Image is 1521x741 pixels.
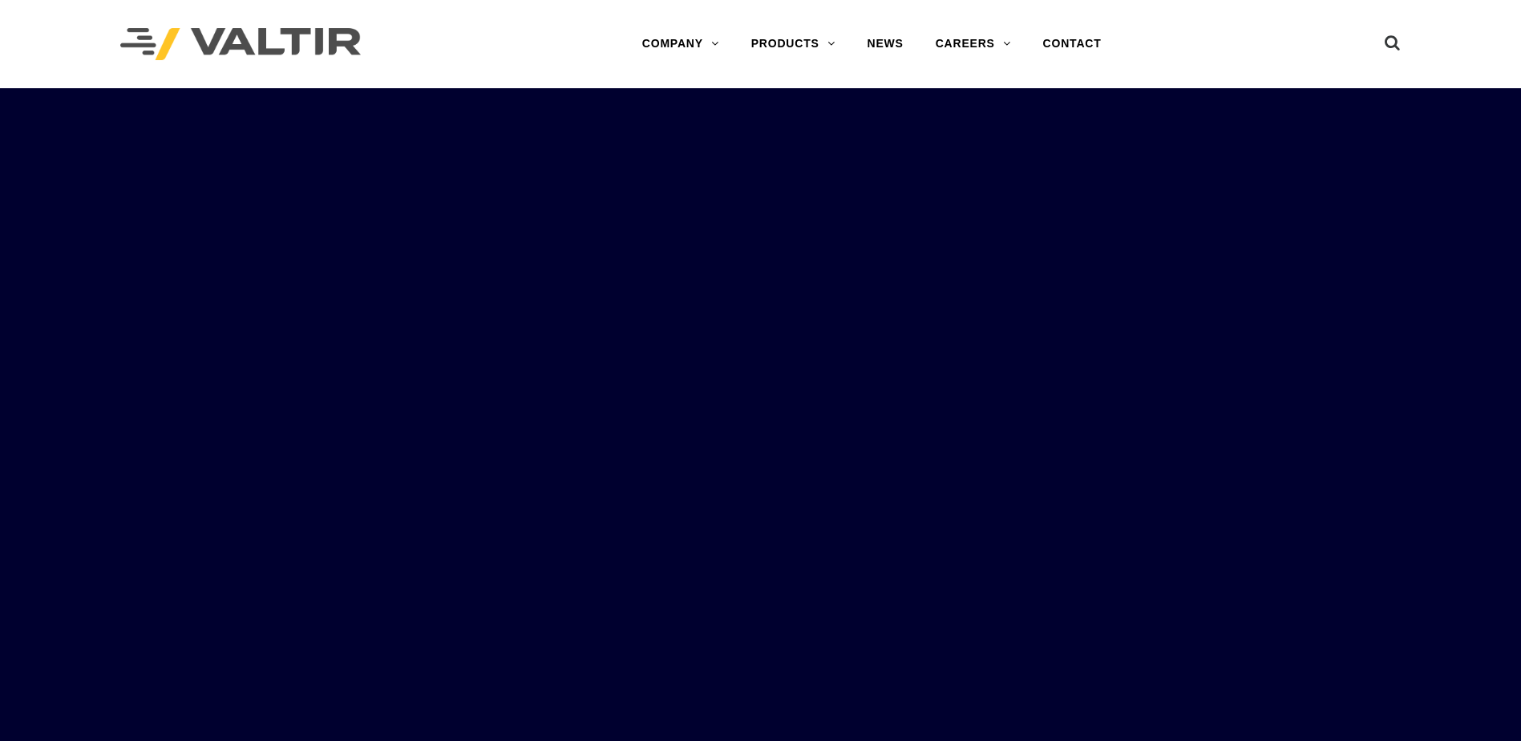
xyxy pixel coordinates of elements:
a: CAREERS [920,28,1027,60]
a: CONTACT [1027,28,1118,60]
a: COMPANY [626,28,735,60]
img: Valtir [120,28,361,61]
a: PRODUCTS [735,28,852,60]
a: NEWS [852,28,920,60]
